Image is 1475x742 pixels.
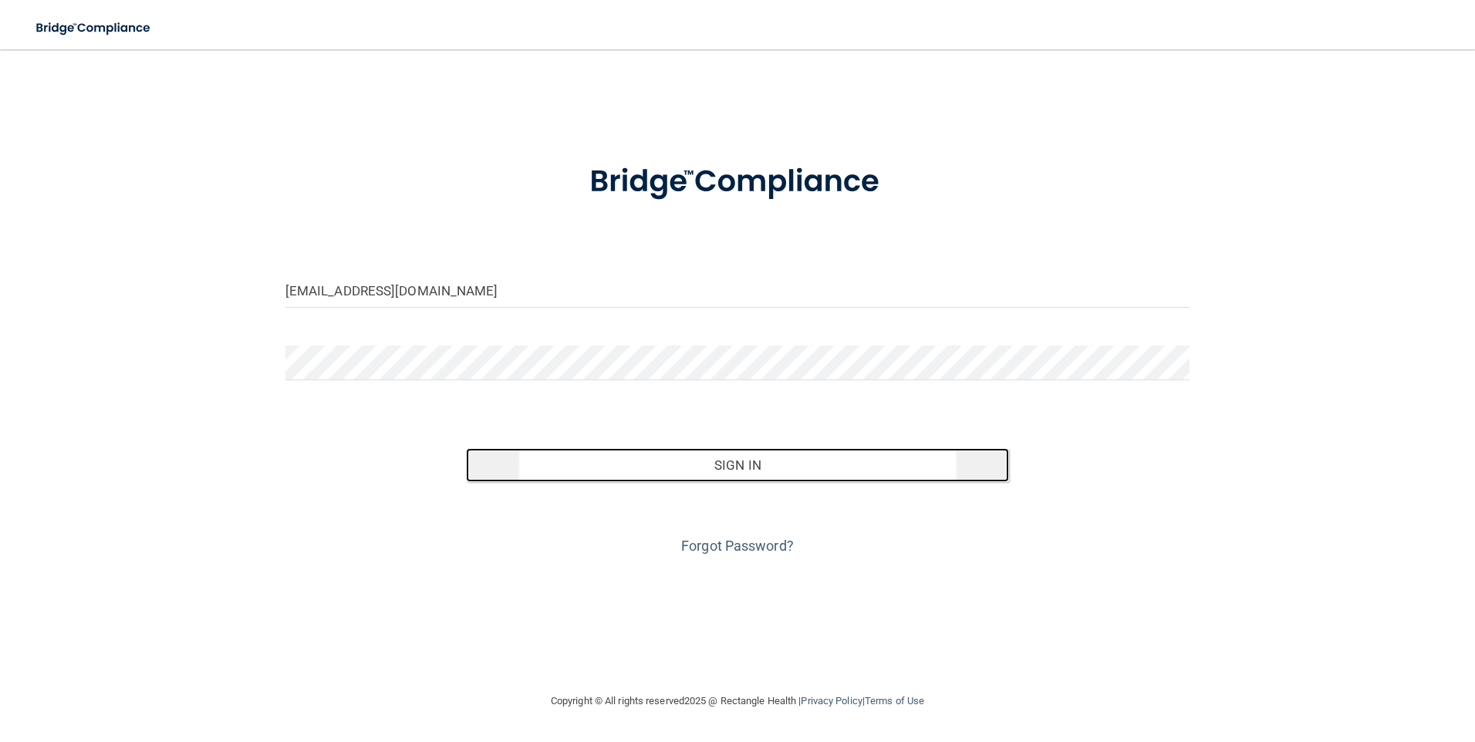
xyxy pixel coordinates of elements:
a: Forgot Password? [681,538,794,554]
input: Email [285,273,1190,308]
button: Sign In [466,448,1009,482]
img: bridge_compliance_login_screen.278c3ca4.svg [23,12,165,44]
a: Privacy Policy [801,695,862,707]
img: bridge_compliance_login_screen.278c3ca4.svg [558,142,917,222]
div: Copyright © All rights reserved 2025 @ Rectangle Health | | [456,676,1019,726]
a: Terms of Use [865,695,924,707]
